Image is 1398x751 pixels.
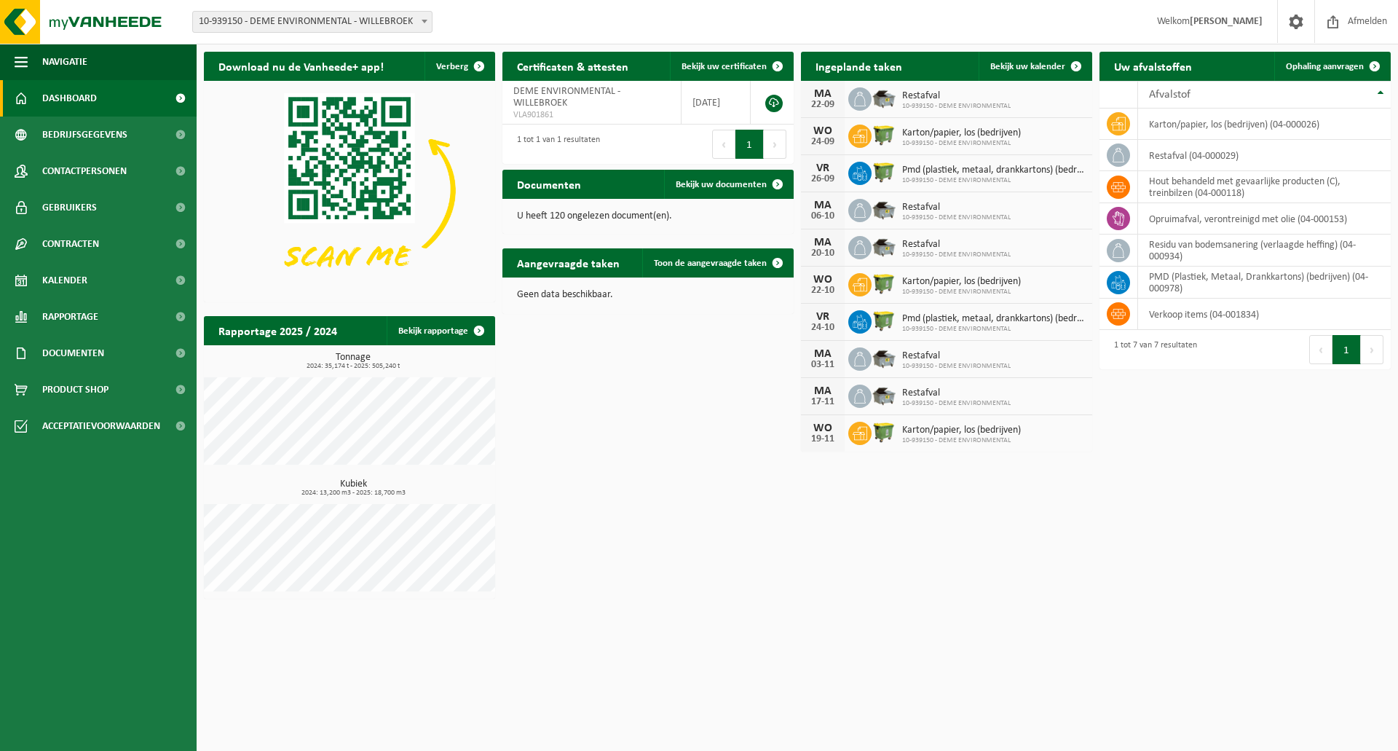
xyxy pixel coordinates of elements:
span: Contactpersonen [42,153,127,189]
div: 20-10 [808,248,837,259]
div: 1 tot 7 van 7 resultaten [1107,334,1197,366]
span: Kalender [42,262,87,299]
span: Toon de aangevraagde taken [654,259,767,268]
span: Restafval [902,350,1011,362]
button: Next [1361,335,1383,364]
button: Verberg [424,52,494,81]
span: Karton/papier, los (bedrijven) [902,276,1021,288]
div: WO [808,125,837,137]
div: MA [808,200,837,211]
img: WB-5000-GAL-GY-01 [872,197,896,221]
span: 10-939150 - DEME ENVIRONMENTAL [902,102,1011,111]
img: WB-5000-GAL-GY-01 [872,382,896,407]
span: VLA901861 [513,109,670,121]
img: Download de VHEPlus App [204,81,495,299]
div: VR [808,162,837,174]
a: Bekijk rapportage [387,316,494,345]
img: WB-1100-HPE-GN-50 [872,160,896,184]
span: Restafval [902,388,1011,399]
span: Bekijk uw kalender [990,62,1065,71]
div: WO [808,422,837,434]
span: 10-939150 - DEME ENVIRONMENTAL [902,139,1021,148]
span: 10-939150 - DEME ENVIRONMENTAL [902,436,1021,445]
a: Bekijk uw certificaten [670,52,792,81]
div: MA [808,348,837,360]
td: karton/papier, los (bedrijven) (04-000026) [1138,109,1391,140]
div: MA [808,88,837,100]
span: Verberg [436,62,468,71]
a: Toon de aangevraagde taken [642,248,792,278]
a: Bekijk uw documenten [664,170,792,199]
button: Next [764,130,786,159]
td: residu van bodemsanering (verlaagde heffing) (04-000934) [1138,235,1391,267]
a: Ophaling aanvragen [1274,52,1389,81]
img: WB-1100-HPE-GN-50 [872,271,896,296]
span: Bekijk uw certificaten [682,62,767,71]
div: 19-11 [808,434,837,444]
h2: Uw afvalstoffen [1099,52,1207,80]
span: 10-939150 - DEME ENVIRONMENTAL [902,213,1011,222]
span: Karton/papier, los (bedrijven) [902,425,1021,436]
span: 10-939150 - DEME ENVIRONMENTAL [902,251,1011,259]
span: Karton/papier, los (bedrijven) [902,127,1021,139]
span: DEME ENVIRONMENTAL - WILLEBROEK [513,86,620,109]
span: Pmd (plastiek, metaal, drankkartons) (bedrijven) [902,313,1085,325]
span: 2024: 13,200 m3 - 2025: 18,700 m3 [211,489,495,497]
td: [DATE] [682,81,751,125]
span: 10-939150 - DEME ENVIRONMENTAL [902,399,1011,408]
span: Navigatie [42,44,87,80]
div: MA [808,385,837,397]
td: restafval (04-000029) [1138,140,1391,171]
td: opruimafval, verontreinigd met olie (04-000153) [1138,203,1391,235]
img: WB-1100-HPE-GN-50 [872,122,896,147]
span: Product Shop [42,371,108,408]
h2: Documenten [502,170,596,198]
h2: Aangevraagde taken [502,248,634,277]
h2: Download nu de Vanheede+ app! [204,52,398,80]
span: Acceptatievoorwaarden [42,408,160,444]
button: Previous [1309,335,1332,364]
div: WO [808,274,837,286]
img: WB-1100-HPE-GN-50 [872,420,896,444]
strong: [PERSON_NAME] [1190,16,1263,27]
h3: Tonnage [211,353,495,370]
div: MA [808,237,837,248]
div: 22-09 [808,100,837,110]
div: 24-10 [808,323,837,333]
span: Dashboard [42,80,97,117]
span: Bedrijfsgegevens [42,117,127,153]
img: WB-5000-GAL-GY-01 [872,85,896,110]
span: Afvalstof [1149,89,1190,101]
h2: Certificaten & attesten [502,52,643,80]
img: WB-1100-HPE-GN-50 [872,308,896,333]
button: Previous [712,130,735,159]
button: 1 [735,130,764,159]
span: Restafval [902,90,1011,102]
div: 03-11 [808,360,837,370]
span: 10-939150 - DEME ENVIRONMENTAL [902,362,1011,371]
span: 10-939150 - DEME ENVIRONMENTAL [902,176,1085,185]
span: Contracten [42,226,99,262]
div: 22-10 [808,286,837,296]
span: Pmd (plastiek, metaal, drankkartons) (bedrijven) [902,165,1085,176]
span: 10-939150 - DEME ENVIRONMENTAL - WILLEBROEK [193,12,432,32]
h2: Ingeplande taken [801,52,917,80]
span: 10-939150 - DEME ENVIRONMENTAL [902,325,1085,334]
h2: Rapportage 2025 / 2024 [204,316,352,345]
a: Bekijk uw kalender [979,52,1091,81]
h3: Kubiek [211,479,495,497]
p: Geen data beschikbaar. [517,290,779,300]
td: hout behandeld met gevaarlijke producten (C), treinbilzen (04-000118) [1138,171,1391,203]
span: Rapportage [42,299,98,335]
span: Ophaling aanvragen [1286,62,1364,71]
img: WB-5000-GAL-GY-01 [872,234,896,259]
span: 10-939150 - DEME ENVIRONMENTAL - WILLEBROEK [192,11,433,33]
span: Gebruikers [42,189,97,226]
span: Restafval [902,239,1011,251]
span: Documenten [42,335,104,371]
p: U heeft 120 ongelezen document(en). [517,211,779,221]
div: VR [808,311,837,323]
span: 2024: 35,174 t - 2025: 505,240 t [211,363,495,370]
div: 24-09 [808,137,837,147]
img: WB-5000-GAL-GY-01 [872,345,896,370]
